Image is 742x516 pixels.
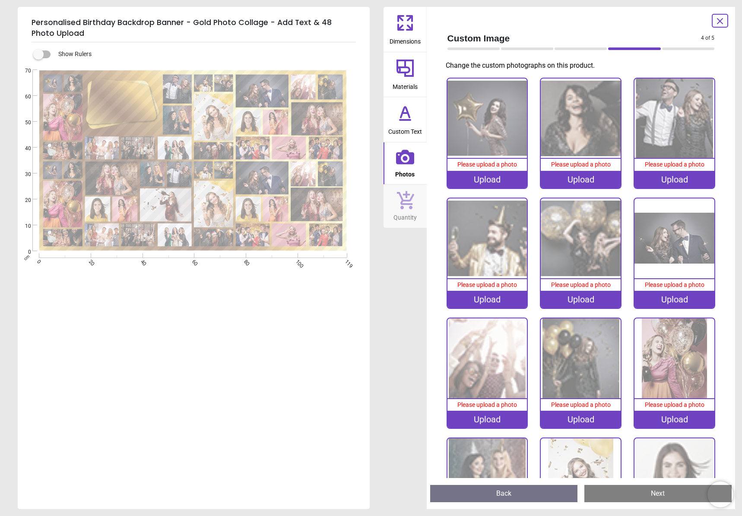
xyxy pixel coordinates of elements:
[447,32,701,44] span: Custom Image
[190,258,196,264] span: 60
[388,123,422,136] span: Custom Text
[15,145,31,152] span: 40
[430,485,577,502] button: Back
[15,67,31,75] span: 70
[584,485,732,502] button: Next
[634,171,714,188] div: Upload
[22,254,30,261] span: cm
[384,142,427,185] button: Photos
[645,281,704,288] span: Please upload a photo
[447,171,527,188] div: Upload
[446,61,722,70] p: Change the custom photographs on this product.
[242,258,248,264] span: 80
[551,401,611,408] span: Please upload a photo
[393,79,418,91] span: Materials
[645,161,704,168] span: Please upload a photo
[87,258,92,264] span: 20
[395,166,415,179] span: Photos
[15,93,31,101] span: 60
[457,281,517,288] span: Please upload a photo
[390,33,421,46] span: Dimensions
[38,49,370,60] div: Show Rulers
[343,258,349,264] span: 119
[457,161,517,168] span: Please upload a photo
[447,411,527,428] div: Upload
[384,7,427,52] button: Dimensions
[634,291,714,308] div: Upload
[701,35,714,42] span: 4 of 5
[645,401,704,408] span: Please upload a photo
[139,258,144,264] span: 40
[384,52,427,97] button: Materials
[384,185,427,228] button: Quantity
[551,161,611,168] span: Please upload a photo
[15,223,31,230] span: 10
[551,281,611,288] span: Please upload a photo
[15,249,31,256] span: 0
[447,291,527,308] div: Upload
[384,97,427,142] button: Custom Text
[457,401,517,408] span: Please upload a photo
[393,209,417,222] span: Quantity
[32,14,356,42] h5: Personalised Birthday Backdrop Banner - Gold Photo Collage - Add Text & 48 Photo Upload
[707,481,733,507] iframe: Brevo live chat
[294,258,299,264] span: 100
[541,291,621,308] div: Upload
[15,119,31,126] span: 50
[541,171,621,188] div: Upload
[15,171,31,178] span: 30
[15,197,31,204] span: 20
[634,411,714,428] div: Upload
[541,411,621,428] div: Upload
[35,258,41,264] span: 0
